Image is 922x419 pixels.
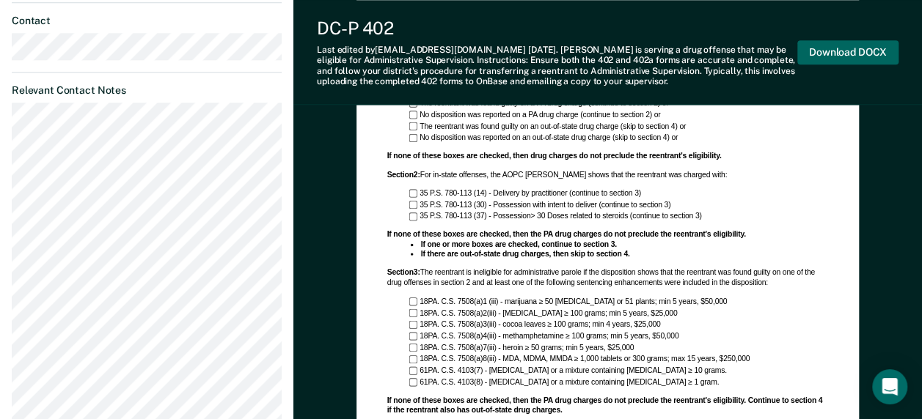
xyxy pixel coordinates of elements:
[409,110,828,119] div: No disposition was reported on a PA drug charge (continue to section 2) or
[409,331,828,341] div: 18PA. C.S. 7508(a)4(iii) - methamphetamine ≥ 100 grams; min 5 years, $50,000
[409,133,828,143] div: No disposition was reported on an out-of-state drug charge (skip to section 4) or
[409,355,828,364] div: 18PA. C.S. 7508(a)8(iii) - MDA, MDMA, MMDA ≥ 1,000 tablets or 300 grams; max 15 years, $250,000
[387,171,420,179] b: Section 2 :
[317,18,797,39] div: DC-P 402
[409,212,828,221] div: 35 P.S. 780-113 (37) - Possession> 30 Doses related to steroids (continue to section 3)
[387,230,828,259] div: If none of these boxes are checked, then the PA drug charges do not preclude the reentrant's elig...
[409,378,828,388] div: 61PA. C.S. 4103(8) - [MEDICAL_DATA] or a mixture containing [MEDICAL_DATA] ≥ 1 gram.
[409,122,828,131] div: The reentrant was found guilty on an out-of-state drug charge (skip to section 4) or
[387,152,828,161] div: If none of these boxes are checked, then drug charges do not preclude the reentrant's eligibility.
[409,189,828,199] div: 35 P.S. 780-113 (14) - Delivery by practitioner (continue to section 3)
[12,84,282,97] dt: Relevant Contact Notes
[420,250,828,259] li: If there are out-of-state drug charges, then skip to section 4.
[387,171,828,180] div: For in-state offenses, the AOPC [PERSON_NAME] shows that the reentrant was charged with:
[387,396,828,416] div: If none of these boxes are checked, then the PA drug charges do not preclude the reentrant's elig...
[409,366,828,376] div: 61PA. C.S. 4103(7) - [MEDICAL_DATA] or a mixture containing [MEDICAL_DATA] ≥ 10 grams.
[420,240,828,250] li: If one or more boxes are checked, continue to section 3.
[409,308,828,318] div: 18PA. C.S. 7508(a)2(iii) - [MEDICAL_DATA] ≥ 100 grams; min 5 years, $25,000
[12,15,282,27] dt: Contact
[409,297,828,306] div: 18PA. C.S. 7508(a)1 (iii) - marijuana ≥ 50 [MEDICAL_DATA] or 51 plants; min 5 years, $50,000
[387,269,420,278] b: Section 3 :
[387,269,828,289] div: The reentrant is ineligible for administrative parole if the disposition shows that the reentrant...
[409,343,828,352] div: 18PA. C.S. 7508(a)7(iii) - heroin ≥ 50 grams; min 5 years, $25,000
[409,200,828,209] div: 35 P.S. 780-113 (30) - Possession with intent to deliver (continue to section 3)
[317,45,797,87] div: Last edited by [EMAIL_ADDRESS][DOMAIN_NAME] . [PERSON_NAME] is serving a drug offense that may be...
[797,40,899,64] button: Download DOCX
[409,320,828,330] div: 18PA. C.S. 7508(a)3(iii) - cocoa leaves ≥ 100 grams; min 4 years, $25,000
[872,369,907,404] div: Open Intercom Messenger
[528,45,556,55] span: [DATE]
